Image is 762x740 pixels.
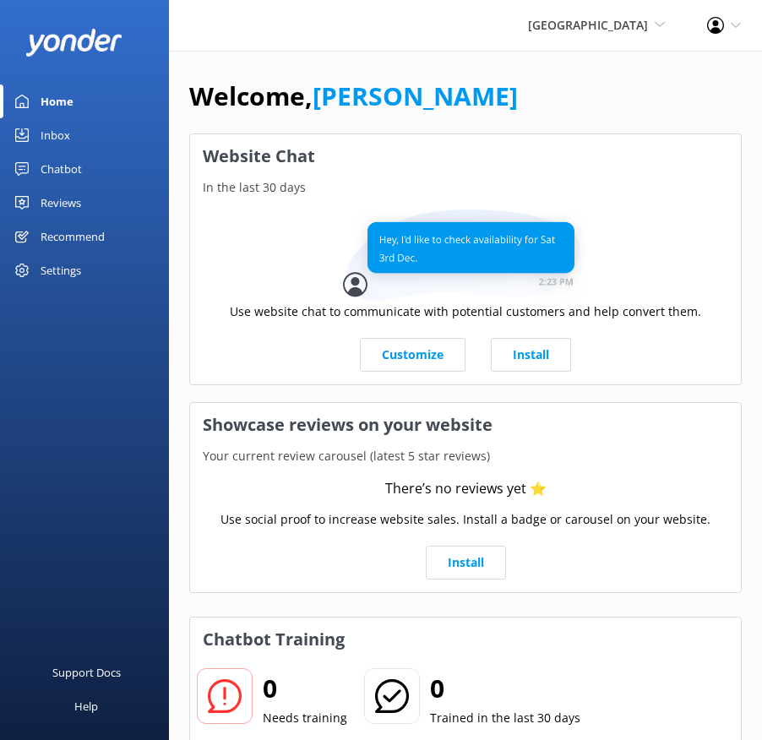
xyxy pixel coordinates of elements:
div: Help [74,689,98,723]
h3: Showcase reviews on your website [190,403,741,447]
div: Settings [41,253,81,287]
p: Your current review carousel (latest 5 star reviews) [190,447,741,465]
h2: 0 [430,668,580,709]
div: Inbox [41,118,70,152]
span: [GEOGRAPHIC_DATA] [528,17,648,33]
h3: Chatbot Training [190,618,357,661]
p: Trained in the last 30 days [430,709,580,727]
div: Reviews [41,186,81,220]
img: yonder-white-logo.png [25,29,122,57]
a: [PERSON_NAME] [313,79,518,113]
div: There’s no reviews yet ⭐ [385,478,547,500]
div: Recommend [41,220,105,253]
h2: 0 [263,668,347,709]
p: Use social proof to increase website sales. Install a badge or carousel on your website. [220,510,710,529]
p: Use website chat to communicate with potential customers and help convert them. [230,302,701,321]
div: Home [41,84,73,118]
a: Install [491,338,571,372]
div: Chatbot [41,152,82,186]
p: In the last 30 days [190,178,741,197]
img: conversation... [343,209,588,302]
h3: Website Chat [190,134,741,178]
h1: Welcome, [189,76,518,117]
a: Install [426,546,506,579]
p: Needs training [263,709,347,727]
div: Support Docs [52,656,121,689]
a: Customize [360,338,465,372]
